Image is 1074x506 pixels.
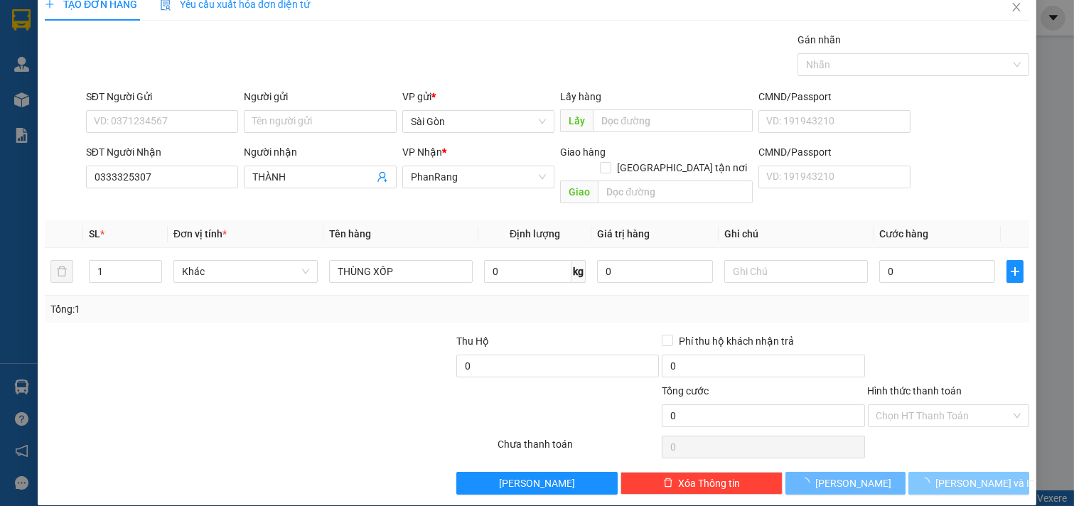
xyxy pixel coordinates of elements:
[598,181,752,203] input: Dọc đường
[499,475,575,491] span: [PERSON_NAME]
[402,89,555,104] div: VP gửi
[86,89,239,104] div: SĐT Người Gửi
[150,263,159,271] span: up
[679,475,741,491] span: Xóa Thông tin
[496,436,661,461] div: Chưa thanh toán
[150,273,159,281] span: down
[662,385,709,397] span: Tổng cước
[673,333,800,349] span: Phí thu hộ khách nhận trả
[663,478,673,489] span: delete
[593,109,752,132] input: Dọc đường
[597,260,713,283] input: 0
[597,228,650,239] span: Giá trị hàng
[935,475,1035,491] span: [PERSON_NAME] và In
[560,91,601,102] span: Lấy hàng
[621,472,783,495] button: deleteXóa Thông tin
[815,475,891,491] span: [PERSON_NAME]
[560,109,593,132] span: Lấy
[146,261,161,271] span: Increase Value
[798,34,841,45] label: Gán nhãn
[719,220,874,248] th: Ghi chú
[146,271,161,282] span: Decrease Value
[1011,1,1022,13] span: close
[724,260,869,283] input: Ghi Chú
[173,228,227,239] span: Đơn vị tính
[571,260,586,283] span: kg
[182,261,309,282] span: Khác
[560,146,606,158] span: Giao hàng
[244,89,397,104] div: Người gửi
[377,171,388,183] span: user-add
[510,228,560,239] span: Định lượng
[1006,260,1024,283] button: plus
[758,144,911,160] div: CMND/Passport
[329,228,371,239] span: Tên hàng
[402,146,442,158] span: VP Nhận
[329,260,473,283] input: VD: Bàn, Ghế
[244,144,397,160] div: Người nhận
[611,160,753,176] span: [GEOGRAPHIC_DATA] tận nơi
[560,181,598,203] span: Giao
[86,144,239,160] div: SĐT Người Nhận
[920,478,935,488] span: loading
[868,385,962,397] label: Hình thức thanh toán
[411,166,547,188] span: PhanRang
[758,89,911,104] div: CMND/Passport
[411,111,547,132] span: Sài Gòn
[50,260,73,283] button: delete
[1007,266,1023,277] span: plus
[785,472,906,495] button: [PERSON_NAME]
[89,228,100,239] span: SL
[908,472,1029,495] button: [PERSON_NAME] và In
[879,228,928,239] span: Cước hàng
[456,472,618,495] button: [PERSON_NAME]
[456,335,489,347] span: Thu Hộ
[50,301,415,317] div: Tổng: 1
[800,478,815,488] span: loading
